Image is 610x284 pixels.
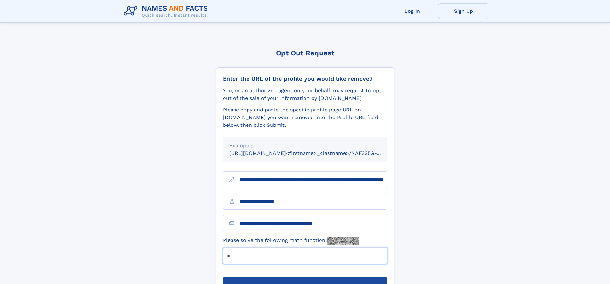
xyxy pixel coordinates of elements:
[223,75,387,82] div: Enter the URL of the profile you would like removed
[229,150,400,156] small: [URL][DOMAIN_NAME]<firstname>_<lastname>/NAF325G-xxxxxxxx
[223,106,387,129] div: Please copy and paste the specific profile page URL on [DOMAIN_NAME] you want removed into the Pr...
[223,87,387,102] div: You, or an authorized agent on your behalf, may request to opt-out of the sale of your informatio...
[438,3,489,19] a: Sign Up
[229,142,381,150] div: Example:
[223,237,359,245] label: Please solve the following math function:
[216,49,394,57] div: Opt Out Request
[121,3,213,20] img: Logo Names and Facts
[387,3,438,19] a: Log In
